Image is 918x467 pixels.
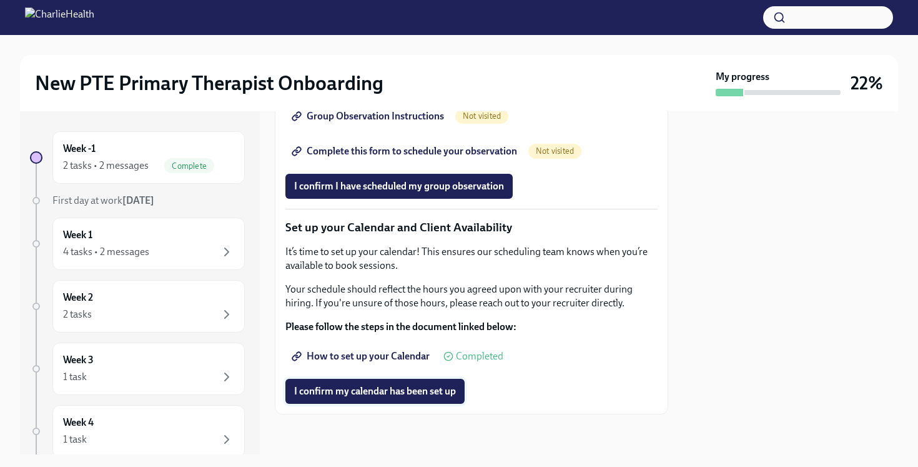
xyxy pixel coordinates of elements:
[30,280,245,333] a: Week 22 tasks
[285,174,513,199] button: I confirm I have scheduled my group observation
[63,159,149,173] div: 2 tasks • 2 messages
[294,350,430,363] span: How to set up your Calendar
[455,111,508,121] span: Not visited
[285,104,453,129] a: Group Observation Instructions
[285,245,658,273] p: It’s time to set up your calendar! This ensures our scheduling team knows when you’re available t...
[63,308,92,321] div: 2 tasks
[716,70,769,84] strong: My progress
[294,385,456,398] span: I confirm my calendar has been set up
[294,180,504,193] span: I confirm I have scheduled my group observation
[63,142,96,156] h6: Week -1
[294,110,444,123] span: Group Observation Instructions
[63,228,92,242] h6: Week 1
[25,8,94,28] img: CharlieHealth
[30,343,245,395] a: Week 31 task
[851,72,883,94] h3: 22%
[456,351,503,361] span: Completed
[122,194,154,206] strong: [DATE]
[285,283,658,310] p: Your schedule should reflect the hours you agreed upon with your recruiter during hiring. If you'...
[30,194,245,208] a: First day at work[DATE]
[63,433,87,446] div: 1 task
[164,161,214,171] span: Complete
[35,71,383,96] h2: New PTE Primary Therapist Onboarding
[285,219,658,236] p: Set up your Calendar and Client Availability
[30,131,245,184] a: Week -12 tasks • 2 messagesComplete
[528,146,581,156] span: Not visited
[285,344,438,369] a: How to set up your Calendar
[294,145,517,158] span: Complete this form to schedule your observation
[63,245,149,259] div: 4 tasks • 2 messages
[63,291,93,304] h6: Week 2
[30,405,245,458] a: Week 41 task
[63,353,94,367] h6: Week 3
[30,218,245,270] a: Week 14 tasks • 2 messages
[63,416,94,429] h6: Week 4
[285,139,526,164] a: Complete this form to schedule your observation
[63,370,87,384] div: 1 task
[285,379,465,404] button: I confirm my calendar has been set up
[285,321,516,333] strong: Please follow the steps in the document linked below:
[52,194,154,206] span: First day at work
